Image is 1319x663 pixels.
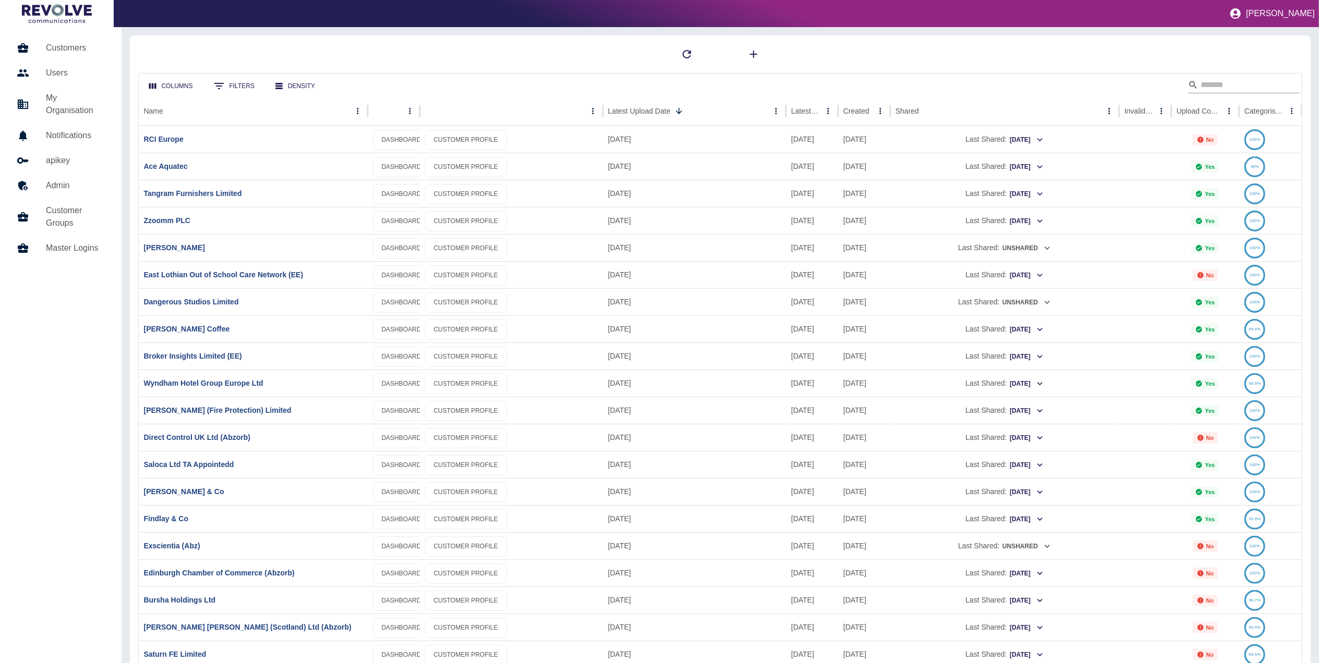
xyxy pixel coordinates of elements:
button: Latest Usage column menu [821,104,836,118]
text: 100% [1250,462,1260,467]
div: Last Shared: [896,180,1114,207]
a: Zzoomm PLC [144,216,190,225]
div: Last Shared: [896,506,1114,532]
img: Logo [22,4,92,23]
div: 31 Jul 2025 [838,234,890,261]
a: Direct Control UK Ltd (Abzorb) [144,433,251,441]
div: Not all required reports for this customer were uploaded for the latest usage month. [1193,649,1218,660]
button: [DATE] [1009,566,1044,582]
div: 04 Aug 2025 [786,370,838,397]
div: Latest Upload Date [608,107,671,115]
div: 03 Sep 2025 [603,532,786,559]
div: Name [144,107,163,115]
a: [PERSON_NAME] & Co [144,487,224,496]
div: 08 Sep 2025 [603,234,786,261]
button: [PERSON_NAME] [1225,3,1319,24]
text: 98.7% [1249,598,1261,603]
div: 03 Sep 2025 [786,126,838,153]
p: Yes [1205,353,1215,360]
a: Bursha Holdings Ltd [144,596,216,604]
div: 08 Sep 2025 [603,126,786,153]
text: 99.9% [1249,625,1261,630]
h5: Notifications [46,129,105,142]
div: Upload Complete [1177,107,1221,115]
button: Unshared [1002,240,1051,256]
a: DASHBOARD [373,482,430,502]
text: 100% [1250,408,1260,413]
text: 100% [1250,435,1260,440]
div: 03 Sep 2025 [603,613,786,641]
div: 08 Sep 2025 [603,180,786,207]
a: CUSTOMER PROFILE [425,130,507,150]
a: DASHBOARD [373,238,430,259]
div: Shared [896,107,919,115]
a: Edinburgh Chamber of Commerce (Abzorb) [144,569,295,577]
a: DASHBOARD [373,618,430,638]
div: Last Shared: [896,343,1114,370]
text: 100% [1250,191,1260,196]
button: Unshared [1002,294,1051,311]
div: 29 Aug 2025 [786,451,838,478]
h5: Customer Groups [46,204,105,229]
a: DASHBOARD [373,509,430,530]
a: CUSTOMER PROFILE [425,401,507,421]
div: Not all required reports for this customer were uploaded for the latest usage month. [1193,568,1218,579]
div: Last Shared: [896,614,1114,641]
a: DASHBOARD [373,347,430,367]
a: CUSTOMER PROFILE [425,563,507,584]
text: 100% [1250,218,1260,223]
div: 26 Apr 2024 [838,424,890,451]
div: 04 Jul 2023 [838,315,890,342]
div: Last Shared: [896,289,1114,315]
div: 04 Sep 2025 [603,451,786,478]
button: Sort [672,104,686,118]
a: Tangram Furnishers Limited [144,189,242,198]
a: DASHBOARD [373,184,430,204]
div: 19 Feb 2025 [838,397,890,424]
text: 100% [1250,571,1260,575]
div: 30 Sep 2025 [786,207,838,234]
a: Saturn FE Limited [144,650,207,658]
button: [DATE] [1009,511,1044,527]
button: [DATE] [1009,376,1044,392]
p: Yes [1205,299,1215,305]
p: Yes [1205,191,1215,197]
button: Show filters [205,76,263,96]
a: CUSTOMER PROFILE [425,428,507,448]
div: Not all required reports for this customer were uploaded for the latest usage month. [1193,595,1218,606]
div: 31 Aug 2025 [786,180,838,207]
h5: Customers [46,42,105,54]
a: Customer Groups [8,198,113,236]
a: DASHBOARD [373,211,430,231]
div: 31 Aug 2025 [786,613,838,641]
div: 25 Jul 2023 [838,532,890,559]
div: 04 Sep 2025 [603,478,786,505]
div: Categorised [1244,107,1284,115]
div: 04 Jul 2023 [838,505,890,532]
p: No [1206,652,1214,658]
p: Yes [1205,408,1215,414]
div: Last Shared: [896,424,1114,451]
text: 98% [1251,164,1259,169]
p: No [1206,272,1214,278]
a: East Lothian Out of School Care Network (EE) [144,271,304,279]
button: [DATE] [1009,457,1044,473]
a: CUSTOMER PROFILE [425,347,507,367]
a: My Organisation [8,85,113,123]
div: 03 Sep 2025 [786,261,838,288]
div: 18 Apr 2025 [838,451,890,478]
text: 99.9% [1249,381,1261,386]
text: 100% [1250,137,1260,142]
div: Last Shared: [896,533,1114,559]
p: Yes [1205,462,1215,468]
a: CUSTOMER PROFILE [425,536,507,557]
p: No [1206,624,1214,631]
button: Shared column menu [1102,104,1117,118]
button: Select columns [141,77,201,96]
a: CUSTOMER PROFILE [425,374,507,394]
a: [PERSON_NAME] Coffee [144,325,230,333]
p: Yes [1205,489,1215,495]
div: Last Shared: [896,235,1114,261]
h5: Users [46,67,105,79]
a: apikey [8,148,113,173]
